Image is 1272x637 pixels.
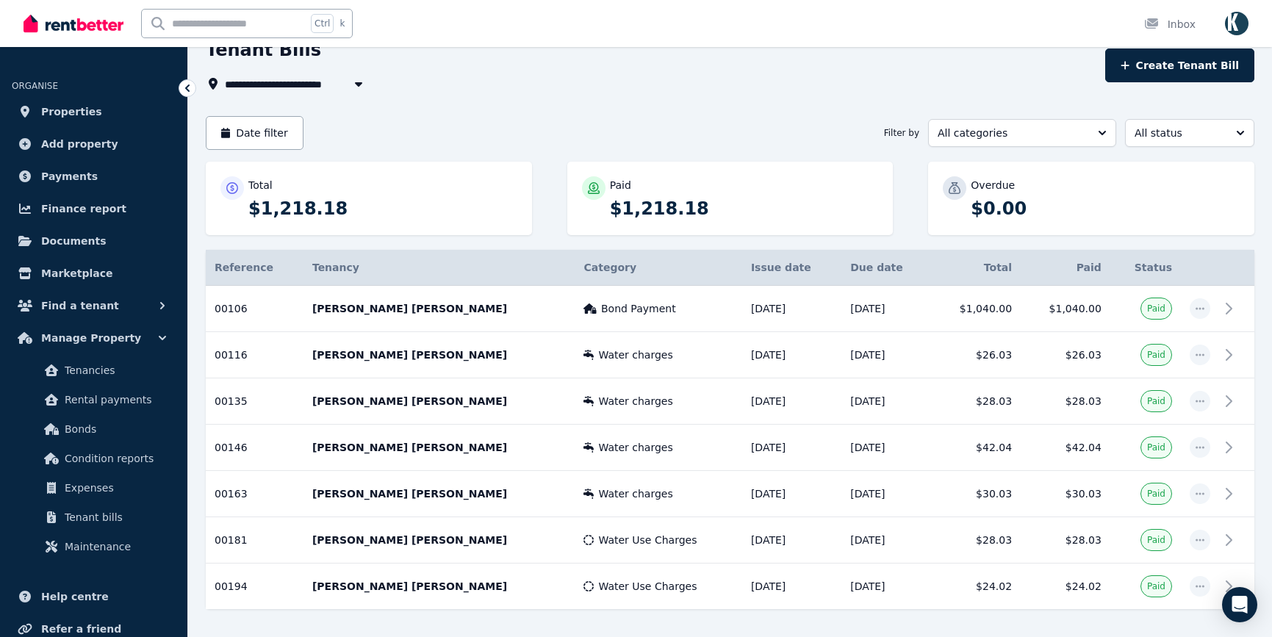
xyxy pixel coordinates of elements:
[12,194,176,223] a: Finance report
[598,394,672,409] span: Water charges
[931,250,1021,286] th: Total
[971,197,1240,220] p: $0.00
[41,103,102,120] span: Properties
[931,286,1021,332] td: $1,040.00
[41,135,118,153] span: Add property
[1021,286,1110,332] td: $1,040.00
[841,425,931,471] td: [DATE]
[65,508,164,526] span: Tenant bills
[598,533,697,547] span: Water Use Charges
[1225,12,1248,35] img: Omid Ferdowsian as trustee for The Ferdowsian Trust
[248,197,517,220] p: $1,218.18
[971,178,1015,192] p: Overdue
[339,18,345,29] span: k
[312,440,567,455] p: [PERSON_NAME] [PERSON_NAME]
[215,303,248,314] span: 00106
[742,332,841,378] td: [DATE]
[598,440,672,455] span: Water charges
[312,486,567,501] p: [PERSON_NAME] [PERSON_NAME]
[841,250,931,286] th: Due date
[41,588,109,605] span: Help centre
[742,378,841,425] td: [DATE]
[1021,564,1110,610] td: $24.02
[18,444,170,473] a: Condition reports
[215,442,248,453] span: 00146
[742,471,841,517] td: [DATE]
[742,425,841,471] td: [DATE]
[841,471,931,517] td: [DATE]
[931,378,1021,425] td: $28.03
[18,532,170,561] a: Maintenance
[215,349,248,361] span: 00116
[841,517,931,564] td: [DATE]
[303,250,575,286] th: Tenancy
[1021,250,1110,286] th: Paid
[1144,17,1196,32] div: Inbox
[41,264,112,282] span: Marketplace
[24,12,123,35] img: RentBetter
[312,301,567,316] p: [PERSON_NAME] [PERSON_NAME]
[65,450,164,467] span: Condition reports
[65,391,164,409] span: Rental payments
[12,259,176,288] a: Marketplace
[931,564,1021,610] td: $24.02
[931,471,1021,517] td: $30.03
[41,200,126,217] span: Finance report
[215,395,248,407] span: 00135
[1021,425,1110,471] td: $42.04
[312,394,567,409] p: [PERSON_NAME] [PERSON_NAME]
[598,486,672,501] span: Water charges
[1147,395,1165,407] span: Paid
[65,479,164,497] span: Expenses
[18,503,170,532] a: Tenant bills
[1125,119,1254,147] button: All status
[1222,587,1257,622] div: Open Intercom Messenger
[312,348,567,362] p: [PERSON_NAME] [PERSON_NAME]
[931,517,1021,564] td: $28.03
[1147,349,1165,361] span: Paid
[1105,48,1254,82] button: Create Tenant Bill
[598,579,697,594] span: Water Use Charges
[18,473,170,503] a: Expenses
[312,579,567,594] p: [PERSON_NAME] [PERSON_NAME]
[65,538,164,555] span: Maintenance
[1021,378,1110,425] td: $28.03
[41,168,98,185] span: Payments
[841,286,931,332] td: [DATE]
[1021,471,1110,517] td: $30.03
[65,420,164,438] span: Bonds
[215,580,248,592] span: 00194
[841,564,931,610] td: [DATE]
[12,162,176,191] a: Payments
[215,534,248,546] span: 00181
[841,332,931,378] td: [DATE]
[601,301,676,316] span: Bond Payment
[1110,250,1181,286] th: Status
[12,291,176,320] button: Find a tenant
[248,178,273,192] p: Total
[1021,332,1110,378] td: $26.03
[206,38,321,62] h1: Tenant Bills
[575,250,741,286] th: Category
[12,582,176,611] a: Help centre
[12,226,176,256] a: Documents
[12,323,176,353] button: Manage Property
[206,116,303,150] button: Date filter
[41,232,107,250] span: Documents
[1147,303,1165,314] span: Paid
[931,332,1021,378] td: $26.03
[742,564,841,610] td: [DATE]
[312,533,567,547] p: [PERSON_NAME] [PERSON_NAME]
[931,425,1021,471] td: $42.04
[938,126,1086,140] span: All categories
[12,81,58,91] span: ORGANISE
[12,129,176,159] a: Add property
[610,178,631,192] p: Paid
[41,329,141,347] span: Manage Property
[1147,442,1165,453] span: Paid
[12,97,176,126] a: Properties
[598,348,672,362] span: Water charges
[18,356,170,385] a: Tenancies
[1147,580,1165,592] span: Paid
[1021,517,1110,564] td: $28.03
